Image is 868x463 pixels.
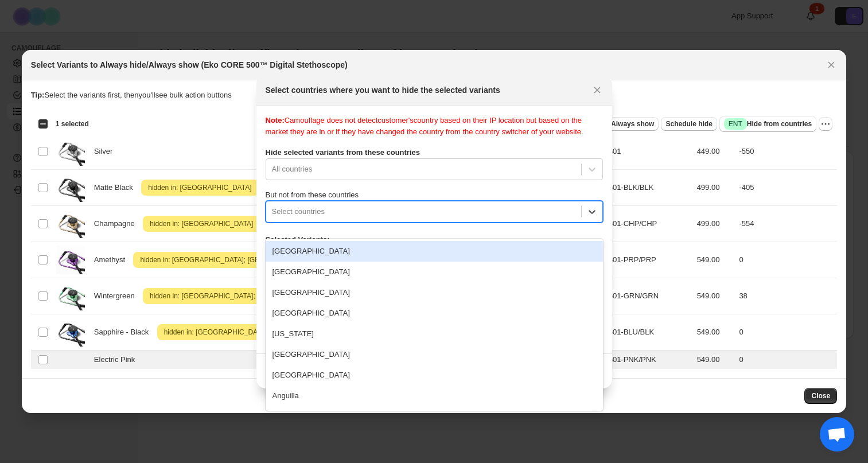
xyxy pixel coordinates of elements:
span: Schedule hide [665,119,712,129]
span: hidden in: [GEOGRAPHIC_DATA]; [GEOGRAPHIC_DATA] [138,253,321,267]
img: Bundle_main-black_listening_2_-min.png [56,173,85,202]
td: 549.00 [694,351,736,369]
span: But not from these countries [266,190,359,199]
button: Close [589,82,605,98]
button: SuccessENTHide from countries [719,116,816,132]
div: [GEOGRAPHIC_DATA] [266,344,603,365]
span: Always show [611,119,654,129]
td: 38 [735,278,837,314]
p: Select the variants first, then you'll see bulk action buttons [31,90,837,101]
td: -405 [735,169,837,205]
td: COR501-PRP/PRP [589,242,694,278]
td: COR501-BLU/BLK [589,314,694,351]
span: Hide from countries [724,118,812,130]
td: COR501-CHP/CHP [589,205,694,242]
td: COR501-GRN/GRN [589,278,694,314]
td: COR501 [589,133,694,169]
img: Eko_purple_bundle_image_copy_1_-min.png [56,246,85,274]
td: 549.00 [694,314,736,351]
strong: Tip: [31,91,45,99]
span: Silver [94,146,119,157]
img: C500-Sapphire-Black-5_2.png [56,318,85,347]
td: -554 [735,205,837,242]
img: Bundle_main-gold_listening_1_copy.png [56,282,85,310]
td: 449.00 [694,133,736,169]
span: Wintergreen [94,290,141,302]
span: hidden in: [GEOGRAPHIC_DATA] [147,217,255,231]
b: Selected Variants: [266,235,330,244]
span: Champagne [94,218,141,229]
span: Close [811,391,830,400]
img: Bundle_main-gold_listening_2_-min.png [56,209,85,238]
a: Open chat [820,417,854,452]
td: -550 [735,133,837,169]
div: [US_STATE] [266,324,603,344]
td: 499.00 [694,205,736,242]
span: Matte Black [94,182,139,193]
span: Amethyst [94,254,131,266]
td: 549.00 [694,278,736,314]
td: 0 [735,351,837,369]
span: hidden in: [GEOGRAPHIC_DATA]; [GEOGRAPHIC_DATA]; [GEOGRAPHIC_DATA] [162,325,421,339]
img: Bundle_main-silver_listening_2_-min.png [56,137,85,166]
b: Note: [266,116,285,124]
button: Close [804,388,837,404]
td: COR501-BLK/BLK [589,169,694,205]
span: hidden in: [GEOGRAPHIC_DATA] [146,181,254,194]
div: [GEOGRAPHIC_DATA] [266,303,603,324]
button: More actions [819,117,832,131]
td: 499.00 [694,169,736,205]
div: [GEOGRAPHIC_DATA] [266,282,603,303]
td: COR501-PNK/PNK [589,351,694,369]
div: [GEOGRAPHIC_DATA] [266,365,603,386]
div: Camouflage does not detect customer's country based on their IP location but based on the market ... [266,115,603,138]
div: Anguilla [266,386,603,406]
td: 0 [735,242,837,278]
td: 549.00 [694,242,736,278]
div: [GEOGRAPHIC_DATA] [266,262,603,282]
span: hidden in: [GEOGRAPHIC_DATA]; [GEOGRAPHIC_DATA]; [GEOGRAPHIC_DATA] [147,289,406,303]
h2: Select countries where you want to hide the selected variants [266,84,500,96]
div: [GEOGRAPHIC_DATA] [266,406,603,427]
span: 1 selected [56,119,89,129]
span: ENT [729,119,742,129]
span: Sapphire - Black [94,326,155,338]
button: Always show [606,117,659,131]
span: Electric Pink [94,354,141,365]
button: Close [823,57,839,73]
td: 0 [735,314,837,351]
h2: Select Variants to Always hide/Always show (Eko CORE 500™ Digital Stethoscope) [31,59,348,71]
b: Hide selected variants from these countries [266,148,420,157]
div: [GEOGRAPHIC_DATA] [266,241,603,262]
button: Schedule hide [661,117,717,131]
